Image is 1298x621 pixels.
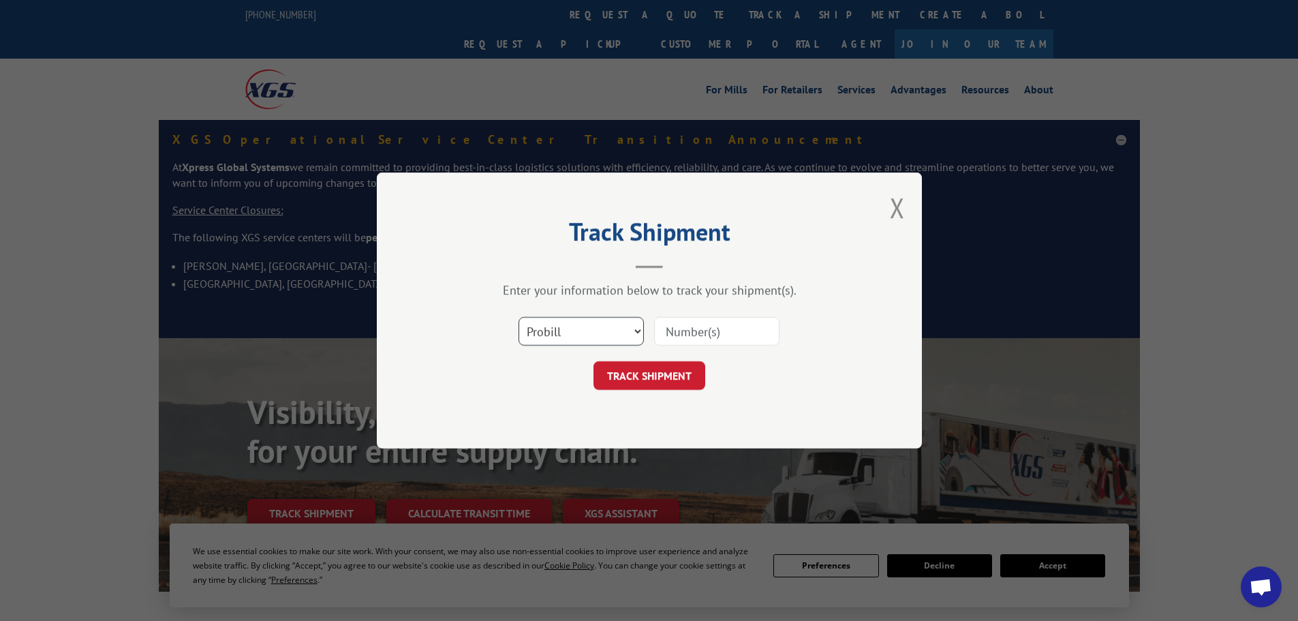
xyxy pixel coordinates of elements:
[654,317,779,346] input: Number(s)
[445,282,854,298] div: Enter your information below to track your shipment(s).
[890,190,905,226] button: Close modal
[593,361,705,390] button: TRACK SHIPMENT
[1241,566,1282,607] a: Open chat
[445,222,854,248] h2: Track Shipment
